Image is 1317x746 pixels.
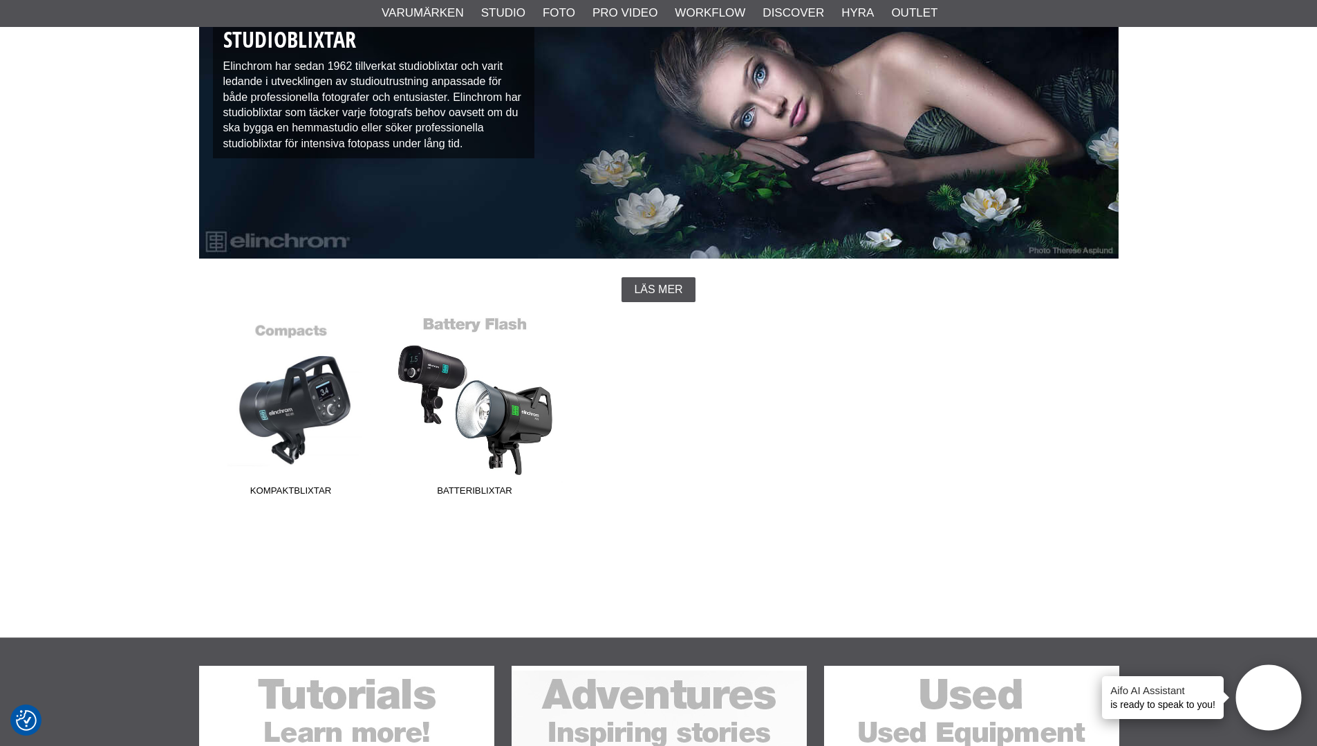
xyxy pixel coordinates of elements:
[1102,676,1224,719] div: is ready to speak to you!
[634,283,682,296] span: Läs mer
[763,4,824,22] a: Discover
[481,4,525,22] a: Studio
[382,4,464,22] a: Varumärken
[891,4,937,22] a: Outlet
[383,484,567,503] span: Batteriblixtar
[383,316,567,503] a: Batteriblixtar
[592,4,657,22] a: Pro Video
[1110,683,1215,698] h4: Aifo AI Assistant
[543,4,575,22] a: Foto
[16,710,37,731] img: Revisit consent button
[199,484,383,503] span: Kompaktblixtar
[223,24,525,55] h1: Studioblixtar
[199,316,383,503] a: Kompaktblixtar
[213,14,535,158] div: Elinchrom har sedan 1962 tillverkat studioblixtar och varit ledande i utvecklingen av studioutrus...
[675,4,745,22] a: Workflow
[16,708,37,733] button: Samtyckesinställningar
[841,4,874,22] a: Hyra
